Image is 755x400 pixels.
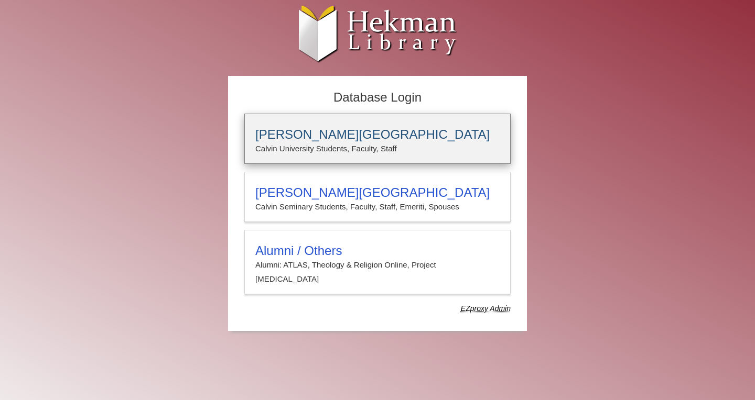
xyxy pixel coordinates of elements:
p: Alumni: ATLAS, Theology & Religion Online, Project [MEDICAL_DATA] [255,258,500,286]
h2: Database Login [239,87,516,108]
p: Calvin University Students, Faculty, Staff [255,142,500,155]
a: [PERSON_NAME][GEOGRAPHIC_DATA]Calvin Seminary Students, Faculty, Staff, Emeriti, Spouses [244,172,511,222]
h3: Alumni / Others [255,243,500,258]
dfn: Use Alumni login [461,304,511,313]
h3: [PERSON_NAME][GEOGRAPHIC_DATA] [255,185,500,200]
p: Calvin Seminary Students, Faculty, Staff, Emeriti, Spouses [255,200,500,214]
summary: Alumni / OthersAlumni: ATLAS, Theology & Religion Online, Project [MEDICAL_DATA] [255,243,500,286]
h3: [PERSON_NAME][GEOGRAPHIC_DATA] [255,127,500,142]
a: [PERSON_NAME][GEOGRAPHIC_DATA]Calvin University Students, Faculty, Staff [244,114,511,164]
